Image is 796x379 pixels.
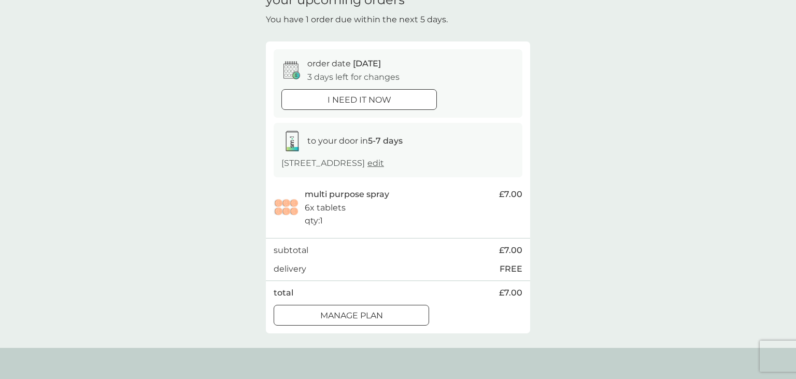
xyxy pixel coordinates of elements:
p: total [274,286,293,300]
p: 6x tablets [305,201,346,215]
p: delivery [274,262,306,276]
button: Manage plan [274,305,429,326]
p: Manage plan [320,309,383,322]
p: qty : 1 [305,214,323,228]
a: edit [367,158,384,168]
span: [DATE] [353,59,381,68]
span: £7.00 [499,286,522,300]
strong: 5-7 days [368,136,403,146]
span: £7.00 [499,244,522,257]
p: multi purpose spray [305,188,389,201]
p: [STREET_ADDRESS] [281,157,384,170]
button: i need it now [281,89,437,110]
p: You have 1 order due within the next 5 days. [266,13,448,26]
p: i need it now [328,93,391,107]
p: 3 days left for changes [307,71,400,84]
span: to your door in [307,136,403,146]
span: £7.00 [499,188,522,201]
p: order date [307,57,381,71]
p: subtotal [274,244,308,257]
p: FREE [500,262,522,276]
